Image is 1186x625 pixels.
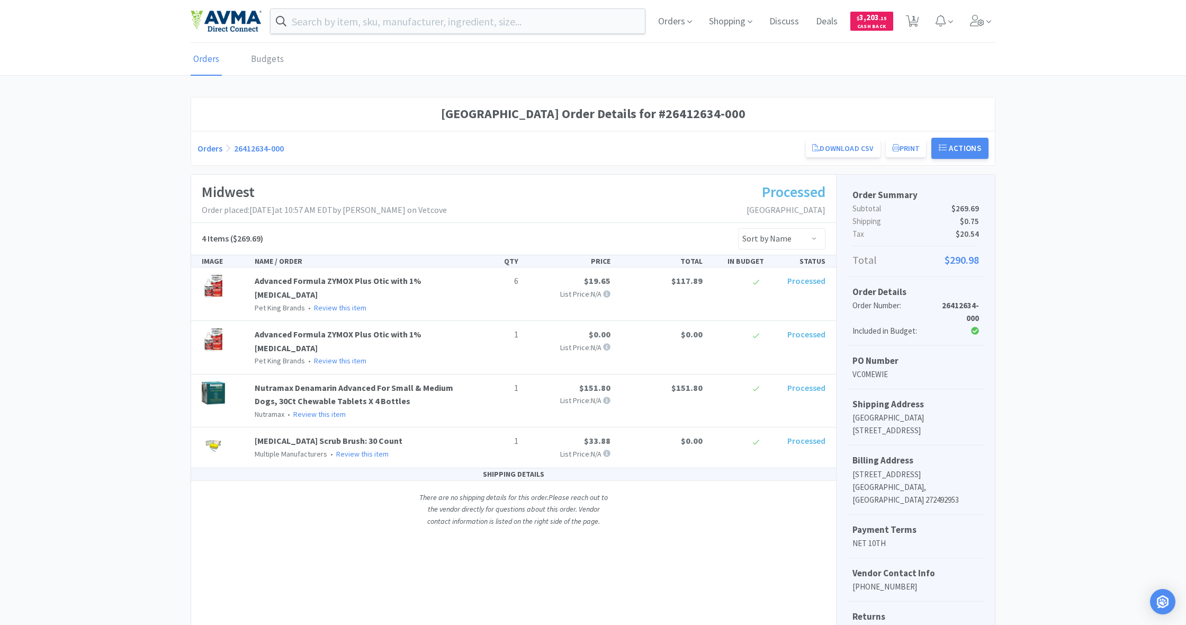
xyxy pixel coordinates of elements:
span: • [307,303,312,312]
h5: Order Summary [852,188,979,202]
div: TOTAL [615,255,707,267]
span: Pet King Brands [255,356,305,365]
p: Order placed: [DATE] at 10:57 AM EDT by [PERSON_NAME] on Vetcove [202,203,447,217]
i: There are no shipping details for this order. Please reach out to the vendor directly for questio... [419,493,608,526]
span: $0.00 [589,329,610,340]
span: $290.98 [945,252,979,269]
span: $0.00 [681,435,703,446]
span: $117.89 [671,275,703,286]
a: Advanced Formula ZYMOX Plus Otic with 1% [MEDICAL_DATA] [255,329,421,353]
p: [STREET_ADDRESS] [852,468,979,481]
div: STATUS [768,255,830,267]
span: 3,203 [857,12,887,22]
h5: Order Details [852,285,979,299]
p: [PHONE_NUMBER] [852,581,979,593]
div: QTY [461,255,523,267]
span: Processed [787,382,825,393]
h1: [GEOGRAPHIC_DATA] Order Details for #26412634-000 [197,104,989,124]
h1: Midwest [202,180,447,204]
p: [GEOGRAPHIC_DATA] [STREET_ADDRESS] [852,412,979,437]
img: f975d042ae1d4c6d8aade5249fb061e7_226582.jpeg [202,381,225,405]
input: Search by item, sku, manufacturer, ingredient, size... [271,9,645,33]
span: Processed [787,329,825,340]
p: VC0MEWIE [852,368,979,381]
h5: ($269.69) [202,232,263,246]
div: Open Intercom Messenger [1150,589,1175,614]
button: Print [886,139,927,157]
a: 26412634-000 [234,143,284,154]
span: $19.65 [584,275,610,286]
div: IMAGE [197,255,250,267]
img: e4e33dab9f054f5782a47901c742baa9_102.png [191,10,262,32]
a: Review this item [314,356,366,365]
a: Download CSV [806,139,880,157]
p: [GEOGRAPHIC_DATA] [747,203,825,217]
span: Nutramax [255,409,284,419]
span: Processed [787,275,825,286]
img: a26f99981d2844159c9c4c124b0dd1f2_112834.jpeg [202,274,225,298]
span: $269.69 [951,202,979,215]
span: . 15 [879,15,887,22]
h5: Returns [852,610,979,624]
span: $ [857,15,859,22]
span: $20.54 [956,228,979,240]
p: List Price: N/A [527,395,610,406]
img: a26f99981d2844159c9c4c124b0dd1f2_112834.jpeg [202,328,225,351]
a: Review this item [314,303,366,312]
div: PRICE [523,255,615,267]
span: • [307,356,312,365]
span: • [329,449,335,459]
div: Included in Budget: [852,325,937,337]
p: List Price: N/A [527,448,610,460]
a: $3,203.15Cash Back [850,7,893,35]
a: Nutramax Denamarin Advanced For Small & Medium Dogs, 30Ct Chewable Tablets X 4 Bottles [255,382,453,407]
h5: Billing Address [852,453,979,468]
a: Advanced Formula ZYMOX Plus Otic with 1% [MEDICAL_DATA] [255,275,421,300]
h5: Shipping Address [852,397,979,412]
strong: 26412634-000 [942,300,979,323]
span: $0.00 [681,329,703,340]
span: Multiple Manufacturers [255,449,327,459]
h5: Vendor Contact Info [852,566,979,581]
a: Orders [191,43,222,76]
a: [MEDICAL_DATA] Scrub Brush: 30 Count [255,435,402,446]
div: Order Number: [852,299,937,325]
p: 1 [465,328,518,342]
span: • [286,409,292,419]
div: IN BUDGET [707,255,768,267]
p: List Price: N/A [527,342,610,353]
span: Processed [762,182,825,201]
span: Pet King Brands [255,303,305,312]
p: NET 10TH [852,537,979,550]
a: Review this item [336,449,389,459]
span: $151.80 [579,382,610,393]
a: Discuss [765,17,803,26]
span: 4 Items [202,233,229,244]
button: Actions [931,138,989,159]
span: Processed [787,435,825,446]
div: SHIPPING DETAILS [191,468,836,480]
p: List Price: N/A [527,288,610,300]
p: 1 [465,434,518,448]
a: Review this item [293,409,346,419]
h5: PO Number [852,354,979,368]
span: $33.88 [584,435,610,446]
span: $0.75 [960,215,979,228]
span: Cash Back [857,24,887,31]
img: 1e9d491b99e6404c9f97762aa08cb839_125848.jpeg [202,434,225,458]
h5: Payment Terms [852,523,979,537]
p: 6 [465,274,518,288]
a: Deals [812,17,842,26]
span: $151.80 [671,382,703,393]
a: Orders [197,143,222,154]
p: Subtotal [852,202,979,215]
p: [GEOGRAPHIC_DATA], [GEOGRAPHIC_DATA] 272492953 [852,481,979,506]
a: Budgets [248,43,286,76]
div: NAME / ORDER [250,255,461,267]
p: Tax [852,228,979,240]
p: Total [852,252,979,269]
a: 1 [902,18,923,28]
p: Shipping [852,215,979,228]
p: 1 [465,381,518,395]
